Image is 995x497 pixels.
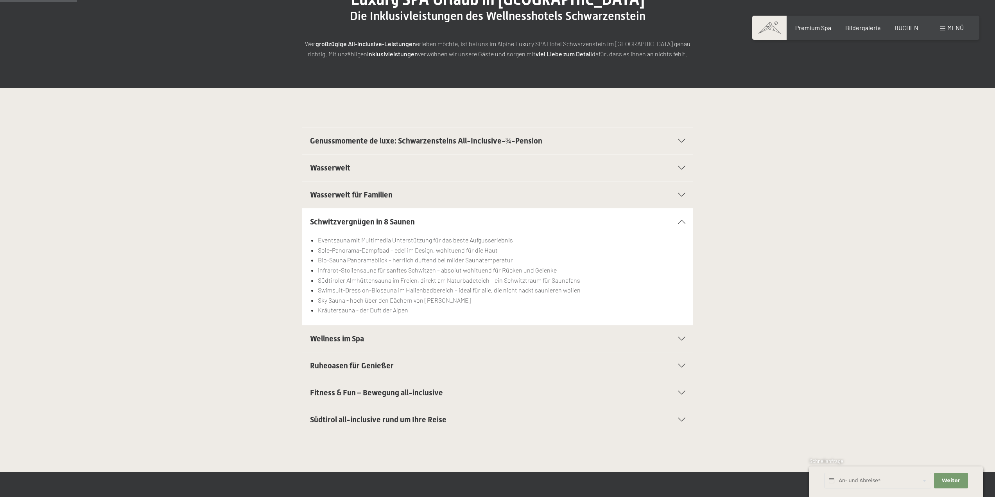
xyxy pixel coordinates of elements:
li: Bio-Sauna Panoramablick – herrlich duftend bei milder Saunatemperatur [318,255,685,265]
strong: großzügige All-inclusive-Leistungen [316,40,416,47]
span: Wasserwelt für Familien [310,190,393,199]
li: Sky Sauna - hoch über den Dächern von [PERSON_NAME] [318,295,685,305]
span: Ruheoasen für Genießer [310,361,394,370]
span: Südtirol all-inclusive rund um Ihre Reise [310,415,446,424]
li: Eventsauna mit Multimedia Unterstützung für das beste Aufgusserlebnis [318,235,685,245]
a: BUCHEN [895,24,918,31]
li: Infrarot-Stollensauna für sanftes Schwitzen – absolut wohltuend für Rücken und Gelenke [318,265,685,275]
p: Wer erleben möchte, ist bei uns im Alpine Luxury SPA Hotel Schwarzenstein im [GEOGRAPHIC_DATA] ge... [302,39,693,59]
li: Südtiroler Almhüttensauna im Freien, direkt am Naturbadeteich – ein Schwitztraum für Saunafans [318,275,685,285]
li: Kräutersauna - der Duft der Alpen [318,305,685,315]
span: Wellness im Spa [310,334,364,343]
span: Wasserwelt [310,163,350,172]
li: Swimsuit-Dress on-Biosauna im Hallenbadbereich – ideal für alle, die nicht nackt saunieren wollen [318,285,685,295]
span: Menü [947,24,964,31]
li: Sole-Panorama-Dampfbad – edel im Design, wohltuend für die Haut [318,245,685,255]
button: Weiter [934,473,968,489]
span: Fitness & Fun – Bewegung all-inclusive [310,388,443,397]
strong: Inklusivleistungen [367,50,418,57]
span: Genussmomente de luxe: Schwarzensteins All-Inclusive-¾-Pension [310,136,542,145]
a: Bildergalerie [845,24,881,31]
a: Premium Spa [795,24,831,31]
strong: viel Liebe zum Detail [536,50,592,57]
span: Schnellanfrage [809,458,843,464]
span: Schwitzvergnügen in 8 Saunen [310,217,415,226]
span: Die Inklusivleistungen des Wellnesshotels Schwarzenstein [350,9,645,23]
span: Weiter [942,477,960,484]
